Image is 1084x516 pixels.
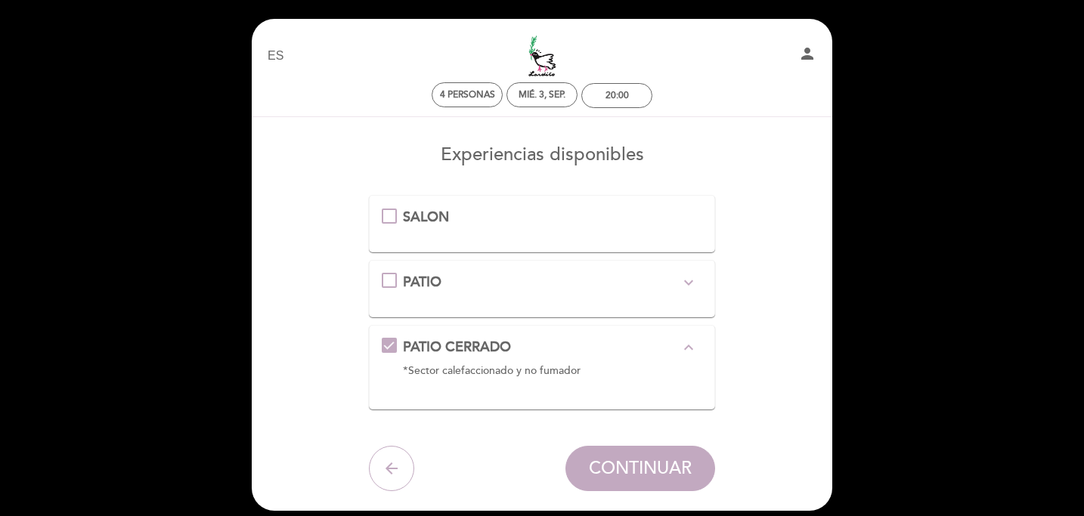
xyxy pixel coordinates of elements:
[798,45,816,68] button: person
[369,446,414,491] button: arrow_back
[565,446,715,491] button: CONTINUAR
[519,89,565,100] div: mié. 3, sep.
[441,144,644,165] span: Experiencias disponibles
[589,458,692,479] span: CONTINUAR
[382,208,703,227] md-checkbox: SALON
[382,459,401,477] i: arrow_back
[798,45,816,63] i: person
[675,273,702,292] button: expand_more
[680,273,698,292] i: expand_more
[680,338,698,357] i: expand_less
[382,338,703,385] md-checkbox: PATIO CERRADO expand_less *Sector calefaccionado y no fumador
[675,338,702,357] button: expand_less
[605,90,629,101] div: 20:00
[403,363,680,379] div: *Sector calefaccionado y no fumador
[382,273,703,292] md-checkbox: PATIO expand_more * Mesas al aire libre sujetas a condiciones climáticas
[448,36,636,77] a: Lardito
[440,89,495,100] span: 4 personas
[403,338,511,355] span: PATIO CERRADO
[403,273,441,290] span: PATIO
[403,209,449,225] span: SALON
